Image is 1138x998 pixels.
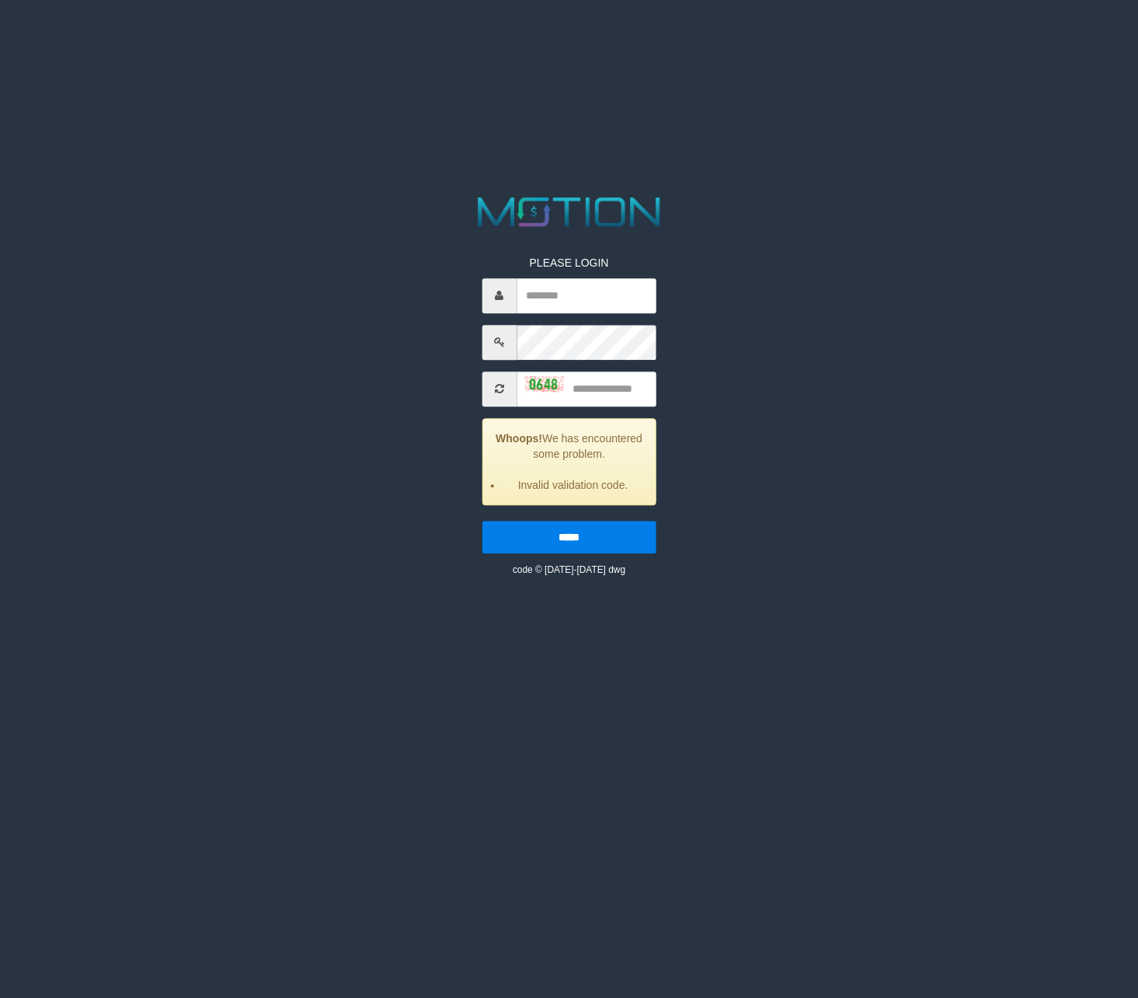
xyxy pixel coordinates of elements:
[524,376,563,392] img: captcha
[513,564,625,575] small: code © [DATE]-[DATE] dwg
[502,477,643,493] li: Invalid validation code.
[482,255,656,270] p: PLEASE LOGIN
[469,192,668,232] img: MOTION_logo.png
[496,432,542,445] strong: Whoops!
[482,418,656,505] div: We has encountered some problem.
